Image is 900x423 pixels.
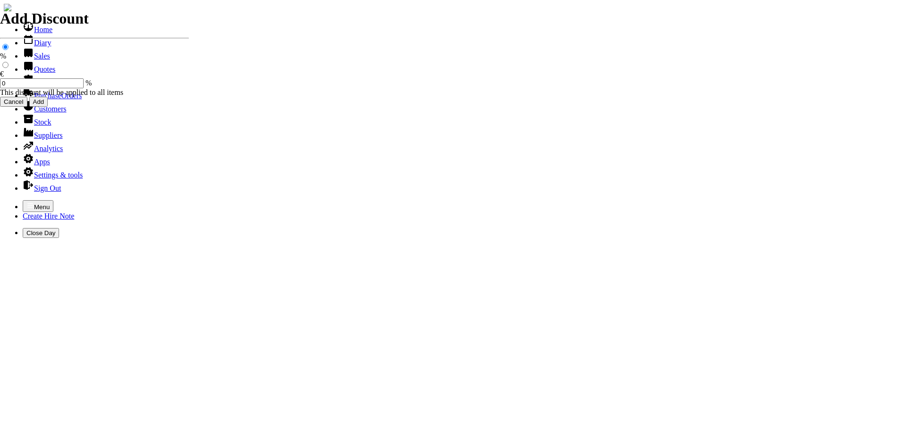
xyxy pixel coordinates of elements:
li: Hire Notes [23,74,896,87]
li: Stock [23,113,896,127]
a: Apps [23,158,50,166]
a: Settings & tools [23,171,83,179]
a: Suppliers [23,131,62,139]
li: Suppliers [23,127,896,140]
a: Customers [23,105,66,113]
a: Analytics [23,144,63,152]
input: % [2,44,9,50]
input: € [2,62,9,68]
input: Add [29,97,48,107]
a: Stock [23,118,51,126]
span: % [86,79,92,87]
button: Close Day [23,228,59,238]
button: Menu [23,200,53,212]
li: Sales [23,47,896,60]
a: Create Hire Note [23,212,74,220]
a: Sign Out [23,184,61,192]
